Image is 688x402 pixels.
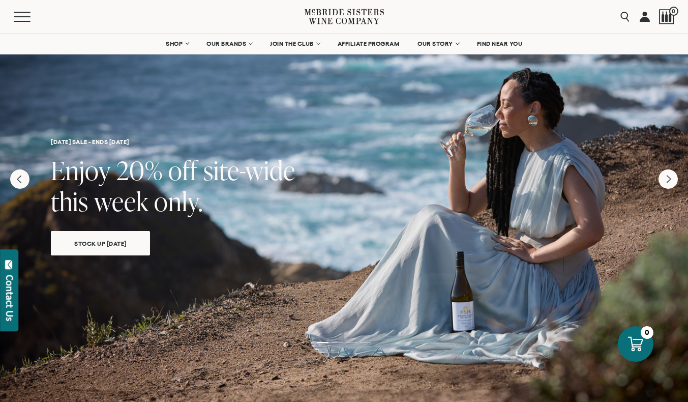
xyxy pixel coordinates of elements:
span: week [94,184,148,219]
li: Page dot 2 [332,342,343,343]
button: Mobile Menu Trigger [14,12,50,22]
button: Next [659,169,678,189]
li: Page dot 4 [360,342,371,343]
a: AFFILIATE PROGRAM [331,34,406,54]
a: SHOP [159,34,195,54]
span: FIND NEAR YOU [477,40,523,47]
li: Page dot 1 [317,342,328,343]
span: OUR BRANDS [206,40,246,47]
span: this [51,184,88,219]
span: only. [154,184,203,219]
div: Contact Us [5,275,15,321]
span: 0 [669,7,678,16]
span: site-wide [203,153,295,188]
span: 20% [116,153,163,188]
li: Page dot 3 [346,342,357,343]
div: 0 [641,326,653,339]
a: JOIN THE CLUB [263,34,326,54]
a: Stock Up [DATE] [51,231,150,255]
span: off [168,153,198,188]
span: OUR STORY [417,40,453,47]
h6: [DATE] SALE - ENDS [DATE] [51,138,637,145]
span: Enjoy [51,153,111,188]
span: Stock Up [DATE] [56,238,144,249]
a: OUR BRANDS [200,34,258,54]
a: OUR STORY [411,34,465,54]
span: SHOP [166,40,183,47]
span: AFFILIATE PROGRAM [338,40,400,47]
a: FIND NEAR YOU [470,34,529,54]
span: JOIN THE CLUB [270,40,314,47]
button: Previous [10,169,29,189]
